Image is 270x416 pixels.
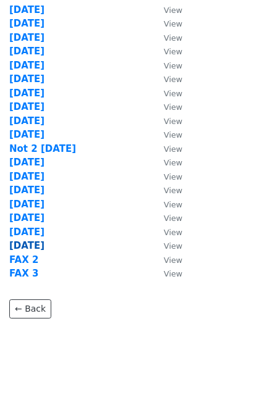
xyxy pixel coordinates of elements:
a: View [151,240,182,251]
a: View [151,115,182,127]
a: [DATE] [9,185,44,196]
a: [DATE] [9,115,44,127]
a: View [151,18,182,29]
a: [DATE] [9,240,44,251]
small: View [164,117,182,126]
small: View [164,172,182,181]
small: View [164,33,182,43]
a: Not 2 [DATE] [9,143,76,154]
a: View [151,143,182,154]
small: View [164,214,182,223]
small: View [164,6,182,15]
iframe: Chat Widget [208,357,270,416]
small: View [164,144,182,154]
a: [DATE] [9,32,44,43]
a: FAX 2 [9,254,38,265]
a: View [151,227,182,238]
small: View [164,200,182,209]
small: View [164,75,182,84]
small: View [164,241,182,251]
a: View [151,60,182,71]
a: [DATE] [9,46,44,57]
a: [DATE] [9,171,44,182]
a: View [151,46,182,57]
a: [DATE] [9,4,44,15]
small: View [164,130,182,139]
a: View [151,4,182,15]
a: FAX 3 [9,268,38,279]
small: View [164,158,182,167]
a: [DATE] [9,227,44,238]
a: [DATE] [9,60,44,71]
a: [DATE] [9,18,44,29]
a: [DATE] [9,199,44,210]
a: [DATE] [9,157,44,168]
a: ← Back [9,299,51,318]
a: [DATE] [9,212,44,223]
a: View [151,88,182,99]
small: View [164,19,182,28]
a: View [151,157,182,168]
a: View [151,129,182,140]
small: View [164,47,182,56]
a: [DATE] [9,129,44,140]
small: View [164,228,182,237]
a: View [151,101,182,112]
a: View [151,212,182,223]
a: View [151,199,182,210]
small: View [164,269,182,278]
a: View [151,171,182,182]
a: [DATE] [9,101,44,112]
small: View [164,89,182,98]
a: [DATE] [9,88,44,99]
a: View [151,268,182,279]
a: [DATE] [9,73,44,85]
small: View [164,186,182,195]
a: View [151,73,182,85]
small: View [164,61,182,70]
small: View [164,256,182,265]
a: View [151,32,182,43]
a: View [151,254,182,265]
a: View [151,185,182,196]
small: View [164,102,182,112]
